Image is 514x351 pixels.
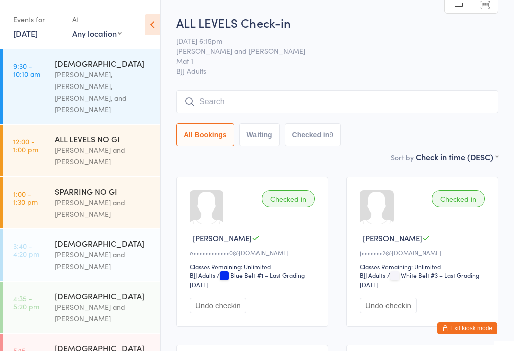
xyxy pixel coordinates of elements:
[239,123,280,146] button: Waiting
[262,190,315,207] div: Checked in
[190,271,305,289] span: / Blue Belt #1 – Last Grading [DATE]
[55,249,152,272] div: [PERSON_NAME] and [PERSON_NAME]
[360,248,488,257] div: j•••••••2@[DOMAIN_NAME]
[432,190,485,207] div: Checked in
[55,301,152,324] div: [PERSON_NAME] and [PERSON_NAME]
[55,69,152,115] div: [PERSON_NAME], [PERSON_NAME], [PERSON_NAME], and [PERSON_NAME]
[360,262,488,271] div: Classes Remaining: Unlimited
[176,66,498,76] span: BJJ Adults
[55,186,152,197] div: SPARRING NO GI
[55,144,152,167] div: [PERSON_NAME] and [PERSON_NAME]
[360,298,417,313] button: Undo checkin
[55,133,152,144] div: ALL LEVELS NO GI
[55,58,152,69] div: [DEMOGRAPHIC_DATA]
[190,298,246,313] button: Undo checkin
[176,123,234,146] button: All Bookings
[193,233,252,243] span: [PERSON_NAME]
[13,190,38,206] time: 1:00 - 1:30 pm
[190,271,215,279] div: BJJ Adults
[72,11,122,28] div: At
[72,28,122,39] div: Any location
[176,14,498,31] h2: ALL LEVELS Check-in
[190,248,318,257] div: e••••••••••••0@[DOMAIN_NAME]
[13,242,39,258] time: 3:40 - 4:20 pm
[13,11,62,28] div: Events for
[13,137,38,153] time: 12:00 - 1:00 pm
[360,271,479,289] span: / White Belt #3 – Last Grading [DATE]
[55,290,152,301] div: [DEMOGRAPHIC_DATA]
[13,28,38,39] a: [DATE]
[360,271,385,279] div: BJJ Adults
[13,62,40,78] time: 9:30 - 10:10 am
[3,177,160,228] a: 1:00 -1:30 pmSPARRING NO GI[PERSON_NAME] and [PERSON_NAME]
[176,46,483,56] span: [PERSON_NAME] and [PERSON_NAME]
[416,151,498,162] div: Check in time (DESC)
[176,56,483,66] span: Mat 1
[391,152,414,162] label: Sort by
[13,294,39,310] time: 4:35 - 5:20 pm
[176,90,498,113] input: Search
[437,322,497,334] button: Exit kiosk mode
[3,282,160,333] a: 4:35 -5:20 pm[DEMOGRAPHIC_DATA][PERSON_NAME] and [PERSON_NAME]
[285,123,341,146] button: Checked in9
[190,262,318,271] div: Classes Remaining: Unlimited
[3,229,160,281] a: 3:40 -4:20 pm[DEMOGRAPHIC_DATA][PERSON_NAME] and [PERSON_NAME]
[363,233,422,243] span: [PERSON_NAME]
[329,131,333,139] div: 9
[3,125,160,176] a: 12:00 -1:00 pmALL LEVELS NO GI[PERSON_NAME] and [PERSON_NAME]
[3,49,160,124] a: 9:30 -10:10 am[DEMOGRAPHIC_DATA][PERSON_NAME], [PERSON_NAME], [PERSON_NAME], and [PERSON_NAME]
[176,36,483,46] span: [DATE] 6:15pm
[55,197,152,220] div: [PERSON_NAME] and [PERSON_NAME]
[55,238,152,249] div: [DEMOGRAPHIC_DATA]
